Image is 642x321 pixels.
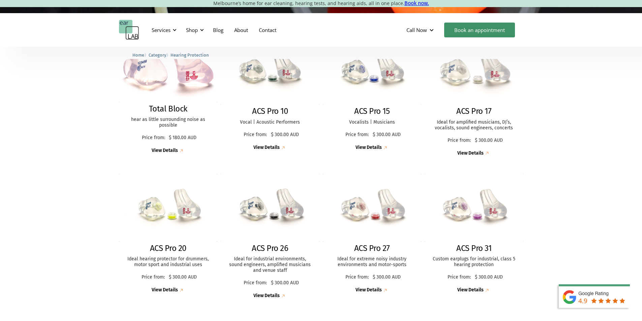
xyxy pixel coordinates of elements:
[126,256,211,268] p: Ideal hearing protector for drummers, motor sport and industrial uses
[271,132,299,138] p: $ 300.00 AUD
[444,23,515,37] a: Book an appointment
[343,275,371,280] p: Price from:
[253,293,280,299] div: View Details
[354,244,390,253] h2: ACS Pro 27
[456,244,491,253] h2: ACS Pro 31
[354,106,390,116] h2: ACS Pro 15
[343,132,371,138] p: Price from:
[373,132,401,138] p: $ 300.00 AUD
[323,174,422,242] img: ACS Pro 27
[456,106,491,116] h2: ACS Pro 17
[169,275,197,280] p: $ 300.00 AUD
[126,117,211,128] p: hear as little surrounding noise as possible
[150,244,186,253] h2: ACS Pro 20
[323,37,422,105] img: ACS Pro 15
[425,174,523,242] img: ACS Pro 31
[119,37,218,102] img: Total Block
[149,104,187,114] h2: Total Block
[356,287,382,293] div: View Details
[241,132,269,138] p: Price from:
[149,52,166,58] a: Category
[241,280,269,286] p: Price from:
[425,37,523,157] a: ACS Pro 17ACS Pro 17Ideal for amplified musicians, DJ’s, vocalists, sound engineers, concertsPric...
[252,244,288,253] h2: ACS Pro 26
[445,275,473,280] p: Price from:
[139,275,167,280] p: Price from:
[253,145,280,151] div: View Details
[119,174,218,242] img: ACS Pro 20
[119,174,218,293] a: ACS Pro 20ACS Pro 20Ideal hearing protector for drummers, motor sport and industrial usesPrice fr...
[221,174,319,242] img: ACS Pro 26
[330,256,415,268] p: Ideal for extreme noisy industry environments and motor-sports
[330,120,415,125] p: Vocalists | Musicians
[457,151,484,156] div: View Details
[149,52,171,59] li: 〉
[431,256,517,268] p: Custom earplugs for industrial, class 5 hearing protection
[373,275,401,280] p: $ 300.00 AUD
[171,53,209,58] span: Hearing Protection
[149,53,166,58] span: Category
[323,37,422,151] a: ACS Pro 15ACS Pro 15Vocalists | MusiciansPrice from:$ 300.00 AUDView Details
[227,256,313,273] p: Ideal for industrial environments, sound engineers, amplified musicians and venue staff
[323,174,422,293] a: ACS Pro 27ACS Pro 27Ideal for extreme noisy industry environments and motor-sportsPrice from:$ 30...
[252,106,288,116] h2: ACS Pro 10
[227,120,313,125] p: Vocal | Acoustic Performers
[401,20,441,40] div: Call Now
[208,20,229,40] a: Blog
[119,37,218,154] a: Total BlockTotal Blockhear as little surrounding noise as possiblePrice from:$ 180.00 AUDView Det...
[169,135,196,141] p: $ 180.00 AUD
[119,20,139,40] a: home
[356,145,382,151] div: View Details
[186,27,198,33] div: Shop
[182,20,206,40] div: Shop
[152,148,178,154] div: View Details
[229,20,253,40] a: About
[271,280,299,286] p: $ 300.00 AUD
[132,52,144,58] a: Home
[457,287,484,293] div: View Details
[140,135,167,141] p: Price from:
[445,138,473,143] p: Price from:
[148,20,179,40] div: Services
[420,34,528,108] img: ACS Pro 17
[221,37,319,151] a: ACS Pro 10ACS Pro 10Vocal | Acoustic PerformersPrice from:$ 300.00 AUDView Details
[171,52,209,58] a: Hearing Protection
[431,120,517,131] p: Ideal for amplified musicians, DJ’s, vocalists, sound engineers, concerts
[253,20,282,40] a: Contact
[221,37,319,105] img: ACS Pro 10
[406,27,427,33] div: Call Now
[475,275,503,280] p: $ 300.00 AUD
[475,138,503,143] p: $ 300.00 AUD
[152,27,171,33] div: Services
[152,287,178,293] div: View Details
[221,174,319,299] a: ACS Pro 26ACS Pro 26Ideal for industrial environments, sound engineers, amplified musicians and v...
[425,174,523,293] a: ACS Pro 31ACS Pro 31Custom earplugs for industrial, class 5 hearing protectionPrice from:$ 300.00...
[132,53,144,58] span: Home
[132,52,149,59] li: 〉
